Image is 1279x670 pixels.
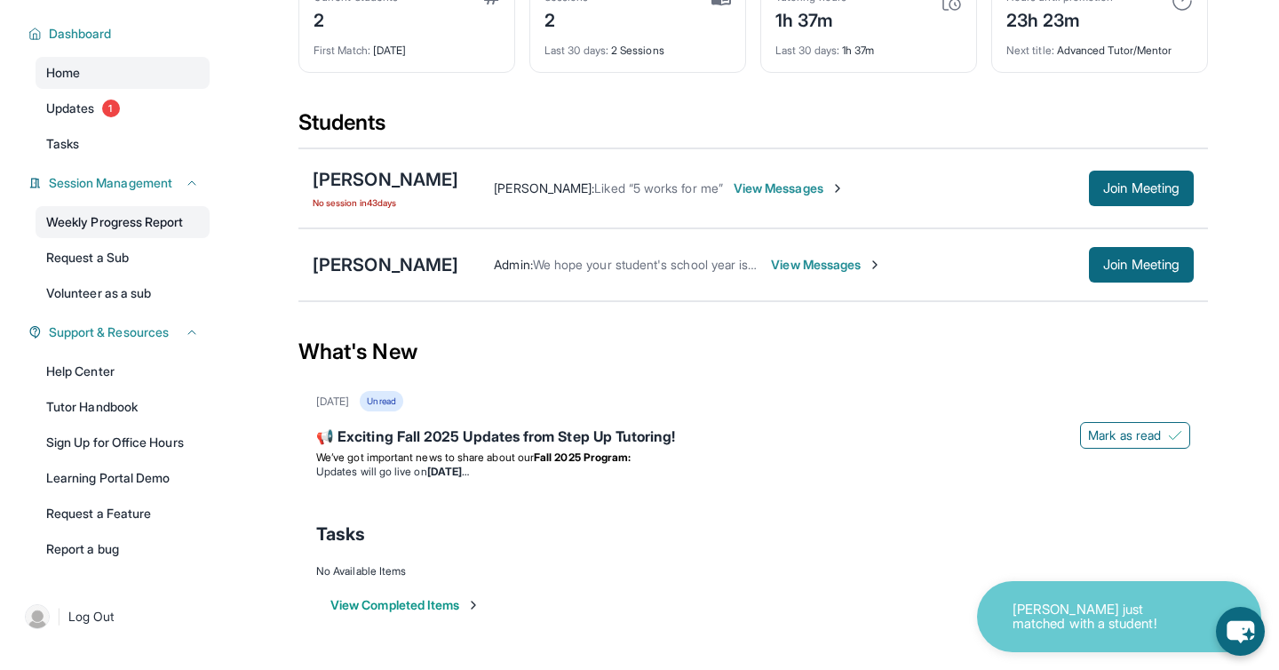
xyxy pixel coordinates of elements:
[1103,183,1180,194] span: Join Meeting
[494,180,594,195] span: [PERSON_NAME] :
[1103,259,1180,270] span: Join Meeting
[36,92,210,124] a: Updates1
[775,4,846,33] div: 1h 37m
[330,596,481,614] button: View Completed Items
[544,33,731,58] div: 2 Sessions
[316,426,1190,451] div: 📢 Exciting Fall 2025 Updates from Step Up Tutoring!
[316,451,534,464] span: We’ve got important news to share about our
[36,242,210,274] a: Request a Sub
[734,179,845,197] span: View Messages
[313,195,458,210] span: No session in 43 days
[36,206,210,238] a: Weekly Progress Report
[314,33,500,58] div: [DATE]
[1089,171,1194,206] button: Join Meeting
[316,465,1190,479] li: Updates will go live on
[1216,607,1265,656] button: chat-button
[49,25,112,43] span: Dashboard
[1088,427,1161,444] span: Mark as read
[594,180,723,195] span: Liked “5 works for me”
[314,4,398,33] div: 2
[1006,4,1113,33] div: 23h 23m
[316,522,365,546] span: Tasks
[42,323,199,341] button: Support & Resources
[314,44,370,57] span: First Match :
[42,174,199,192] button: Session Management
[313,167,458,192] div: [PERSON_NAME]
[36,277,210,309] a: Volunteer as a sub
[25,604,50,629] img: user-img
[544,4,589,33] div: 2
[298,108,1208,148] div: Students
[534,451,631,464] strong: Fall 2025 Program:
[36,533,210,565] a: Report a bug
[1006,44,1054,57] span: Next title :
[313,252,458,277] div: [PERSON_NAME]
[36,355,210,387] a: Help Center
[775,33,962,58] div: 1h 37m
[316,564,1190,578] div: No Available Items
[1006,33,1193,58] div: Advanced Tutor/Mentor
[68,608,115,626] span: Log Out
[36,427,210,459] a: Sign Up for Office Hours
[46,100,95,117] span: Updates
[36,128,210,160] a: Tasks
[36,498,210,530] a: Request a Feature
[57,606,61,627] span: |
[36,462,210,494] a: Learning Portal Demo
[1080,422,1190,449] button: Mark as read
[46,135,79,153] span: Tasks
[830,181,845,195] img: Chevron-Right
[1089,247,1194,283] button: Join Meeting
[771,256,882,274] span: View Messages
[36,391,210,423] a: Tutor Handbook
[49,174,172,192] span: Session Management
[494,257,532,272] span: Admin :
[49,323,169,341] span: Support & Resources
[544,44,608,57] span: Last 30 days :
[360,391,402,411] div: Unread
[46,64,80,82] span: Home
[1168,428,1182,443] img: Mark as read
[102,100,120,117] span: 1
[427,465,469,478] strong: [DATE]
[868,258,882,272] img: Chevron-Right
[298,313,1208,391] div: What's New
[18,597,210,636] a: |Log Out
[775,44,839,57] span: Last 30 days :
[36,57,210,89] a: Home
[1013,602,1190,632] p: [PERSON_NAME] just matched with a student!
[316,395,349,409] div: [DATE]
[42,25,199,43] button: Dashboard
